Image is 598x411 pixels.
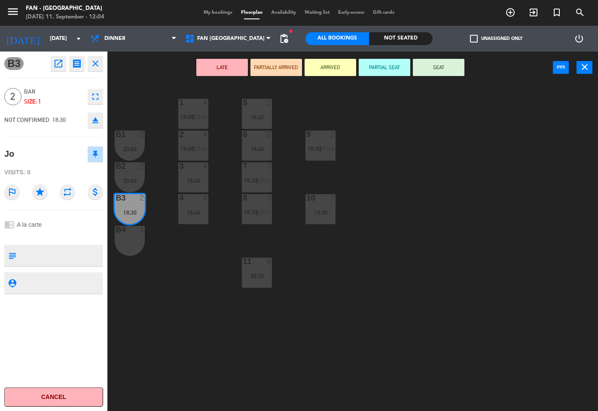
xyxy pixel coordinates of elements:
[6,5,19,21] button: menu
[193,113,195,120] span: |
[505,7,516,18] i: add_circle_outline
[140,194,145,202] div: 2
[194,113,207,120] span: 20:45
[258,209,271,216] span: 20:45
[552,7,562,18] i: turned_in_not
[4,387,103,407] button: Cancel
[413,59,464,76] button: SEAT
[194,145,207,152] span: 20:45
[26,13,104,21] div: [DATE] 11. September - 12:04
[88,89,103,104] button: fullscreen
[334,10,369,15] span: Early-access
[267,131,272,138] div: 2
[369,10,399,15] span: Gift cards
[267,99,272,107] div: 2
[242,146,272,152] div: 18:45
[24,87,83,97] span: Bar
[575,7,585,18] i: search
[258,177,271,184] span: 20:45
[369,32,433,45] div: Not seated
[330,131,336,138] div: 2
[88,184,103,200] i: attach_money
[577,61,592,74] button: close
[7,251,17,260] i: subject
[203,99,208,107] div: 4
[60,184,75,200] i: repeat
[237,10,267,15] span: Floorplan
[115,146,145,152] div: 20:45
[267,258,272,265] div: 4
[279,33,289,44] span: pending_actions
[51,56,66,71] button: open_in_new
[305,59,356,76] button: ARRIVED
[193,145,195,152] span: |
[4,57,24,70] span: B3
[197,36,265,42] span: Fan [GEOGRAPHIC_DATA]
[330,194,336,202] div: 2
[52,116,66,123] span: 18:30
[115,210,145,216] div: 18:30
[32,184,48,200] i: star
[4,184,20,200] i: outlined_flag
[470,35,522,43] label: Unassigned only
[267,10,300,15] span: Availability
[140,226,145,234] div: 1
[4,147,14,161] div: Jo
[308,145,321,152] span: 18:30
[73,33,84,44] i: arrow_drop_down
[321,145,335,152] span: 20:45
[553,61,569,74] button: power_input
[90,91,101,102] i: fullscreen
[90,115,101,125] i: eject
[69,56,85,71] button: receipt
[26,4,104,13] div: Fan - [GEOGRAPHIC_DATA]
[574,33,584,44] i: power_settings_new
[90,58,101,69] i: close
[203,194,208,202] div: 4
[242,114,272,120] div: 18:45
[305,210,336,216] div: 19:30
[359,59,410,76] button: PARTIAL SEAT
[267,162,272,170] div: 3
[178,210,208,216] div: 18:45
[17,221,42,228] span: A la carte
[196,59,248,76] button: LATE
[288,29,293,34] span: fiber_manual_record
[256,177,258,184] span: |
[24,97,83,107] div: Size: 1
[4,116,49,123] span: NOT CONFIRMED
[242,273,272,279] div: 20:30
[244,177,257,184] span: 18:30
[470,35,478,43] span: check_box_outline_blank
[7,278,17,288] i: person_pin
[199,10,237,15] span: My bookings
[300,10,334,15] span: Waiting list
[580,62,590,72] i: close
[4,88,21,105] span: 2
[306,131,307,138] div: 9
[115,178,145,184] div: 20:45
[4,219,15,230] i: chrome_reader_mode
[556,62,566,72] i: power_input
[178,178,208,184] div: 18:45
[88,113,103,128] button: eject
[180,113,194,120] span: 18:45
[140,162,145,170] div: 2
[203,162,208,170] div: 4
[4,165,103,180] div: Visits: 0
[140,131,145,138] div: 2
[305,32,369,45] div: All Bookings
[180,145,194,152] span: 18:45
